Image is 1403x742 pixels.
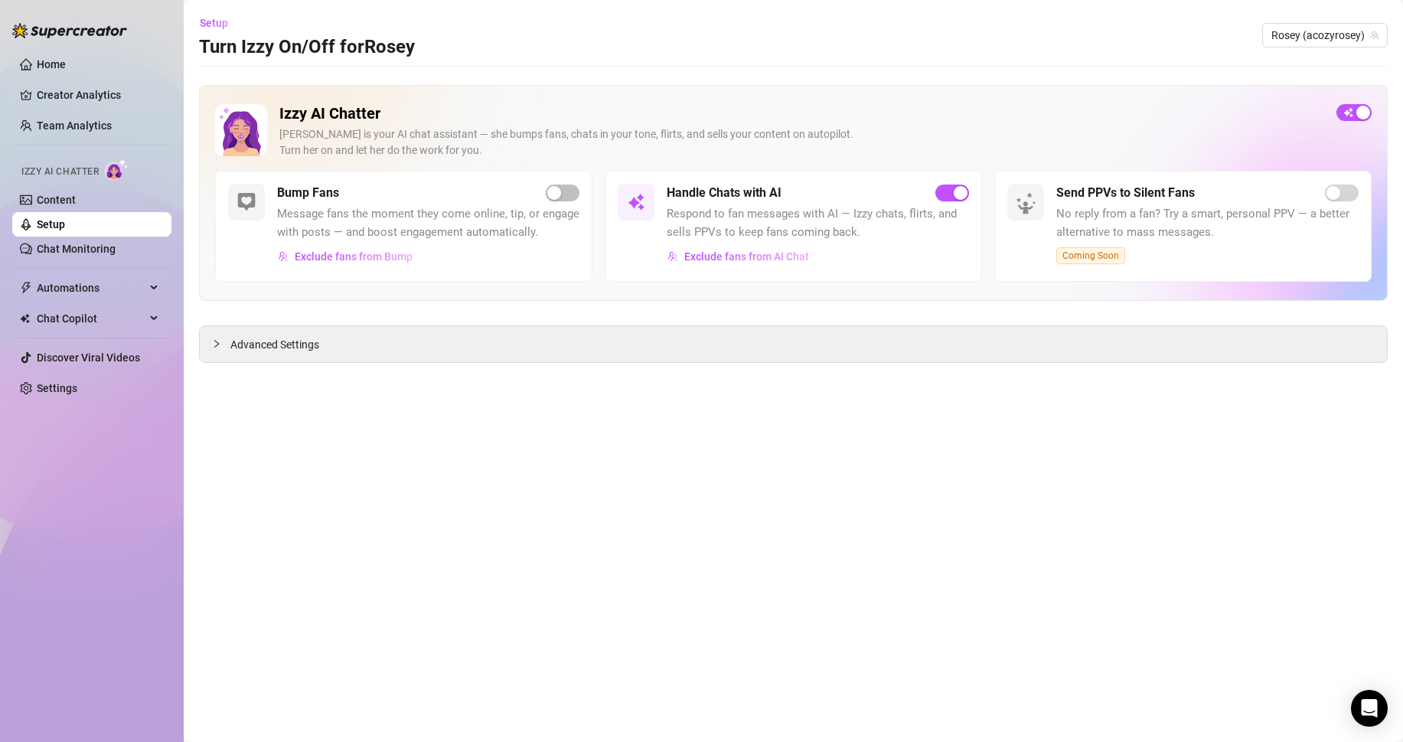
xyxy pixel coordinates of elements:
[37,58,66,70] a: Home
[1271,24,1379,47] span: Rosey (acozyrosey)
[279,104,1324,123] h2: Izzy AI Chatter
[20,313,30,324] img: Chat Copilot
[1370,31,1379,40] span: team
[37,194,76,206] a: Content
[212,339,221,348] span: collapsed
[37,276,145,300] span: Automations
[215,104,267,156] img: Izzy AI Chatter
[667,184,781,202] h5: Handle Chats with AI
[212,335,230,352] div: collapsed
[37,382,77,394] a: Settings
[1056,184,1195,202] h5: Send PPVs to Silent Fans
[277,184,339,202] h5: Bump Fans
[37,119,112,132] a: Team Analytics
[199,35,415,60] h3: Turn Izzy On/Off for Rosey
[1056,247,1125,264] span: Coming Soon
[37,351,140,364] a: Discover Viral Videos
[237,193,256,211] img: svg%3e
[667,205,969,241] span: Respond to fan messages with AI — Izzy chats, flirts, and sells PPVs to keep fans coming back.
[12,23,127,38] img: logo-BBDzfeDw.svg
[230,336,319,353] span: Advanced Settings
[21,165,99,179] span: Izzy AI Chatter
[37,306,145,331] span: Chat Copilot
[295,250,413,263] span: Exclude fans from Bump
[627,193,645,211] img: svg%3e
[279,126,1324,159] div: [PERSON_NAME] is your AI chat assistant — she bumps fans, chats in your tone, flirts, and sells y...
[277,205,579,241] span: Message fans the moment they come online, tip, or engage with posts — and boost engagement automa...
[667,244,810,269] button: Exclude fans from AI Chat
[37,83,159,107] a: Creator Analytics
[684,250,809,263] span: Exclude fans from AI Chat
[20,282,32,294] span: thunderbolt
[37,218,65,230] a: Setup
[278,251,289,262] img: svg%3e
[667,251,678,262] img: svg%3e
[105,159,129,181] img: AI Chatter
[200,17,228,29] span: Setup
[1351,690,1388,727] div: Open Intercom Messenger
[1016,192,1040,217] img: silent-fans-ppv-o-N6Mmdf.svg
[199,11,240,35] button: Setup
[1056,205,1359,241] span: No reply from a fan? Try a smart, personal PPV — a better alternative to mass messages.
[37,243,116,255] a: Chat Monitoring
[277,244,413,269] button: Exclude fans from Bump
